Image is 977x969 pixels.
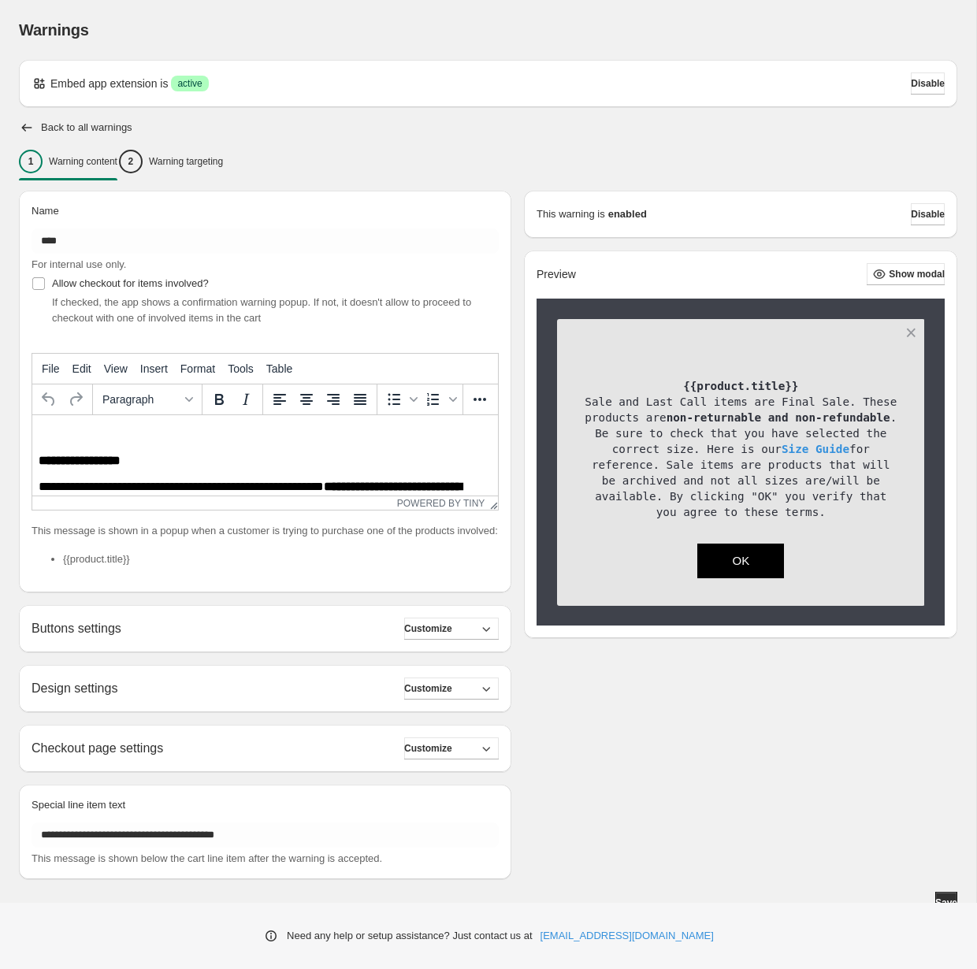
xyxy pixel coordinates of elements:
[32,415,498,496] iframe: Rich Text Area
[52,277,209,289] span: Allow checkout for items involved?
[206,386,232,413] button: Bold
[320,386,347,413] button: Align right
[404,737,499,759] button: Customize
[119,150,143,173] div: 2
[867,263,945,285] button: Show modal
[420,386,459,413] div: Numbered list
[96,386,199,413] button: Formats
[42,362,60,375] span: File
[911,72,945,95] button: Disable
[911,203,945,225] button: Disable
[32,621,121,636] h2: Buttons settings
[52,296,471,324] span: If checked, the app shows a confirmation warning popup. If not, it doesn't allow to proceed to ch...
[266,386,293,413] button: Align left
[404,678,499,700] button: Customize
[404,742,452,755] span: Customize
[911,208,945,221] span: Disable
[104,362,128,375] span: View
[911,77,945,90] span: Disable
[608,206,647,222] strong: enabled
[32,681,117,696] h2: Design settings
[63,551,499,567] li: {{product.title}}
[177,77,202,90] span: active
[935,897,957,909] span: Save
[149,155,223,168] p: Warning targeting
[347,386,373,413] button: Justify
[49,155,117,168] p: Warning content
[889,268,945,280] span: Show modal
[667,411,890,424] strong: non-returnable and non-refundable
[782,443,849,455] a: Size Guide
[537,268,576,281] h2: Preview
[32,205,59,217] span: Name
[72,362,91,375] span: Edit
[50,76,168,91] p: Embed app extension is
[293,386,320,413] button: Align center
[485,496,498,510] div: Resize
[140,362,168,375] span: Insert
[32,741,163,756] h2: Checkout page settings
[32,258,126,270] span: For internal use only.
[541,928,714,944] a: [EMAIL_ADDRESS][DOMAIN_NAME]
[585,395,897,518] span: Sale and Last Call items are Final Sale. These products are . Be sure to check that you have sele...
[266,362,292,375] span: Table
[19,21,89,39] span: Warnings
[32,799,125,811] span: Special line item text
[232,386,259,413] button: Italic
[32,523,499,539] p: This message is shown in a popup when a customer is trying to purchase one of the products involved:
[935,892,957,914] button: Save
[32,852,382,864] span: This message is shown below the cart line item after the warning is accepted.
[19,145,117,178] button: 1Warning content
[19,150,43,173] div: 1
[466,386,493,413] button: More...
[397,498,485,509] a: Powered by Tiny
[537,206,605,222] p: This warning is
[404,682,452,695] span: Customize
[228,362,254,375] span: Tools
[683,380,798,392] strong: {{product.title}}
[35,386,62,413] button: Undo
[697,544,784,578] button: OK
[102,393,180,406] span: Paragraph
[62,386,89,413] button: Redo
[180,362,215,375] span: Format
[119,145,223,178] button: 2Warning targeting
[404,618,499,640] button: Customize
[6,13,459,118] body: Rich Text Area. Press ALT-0 for help.
[404,622,452,635] span: Customize
[381,386,420,413] div: Bullet list
[41,121,132,134] h2: Back to all warnings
